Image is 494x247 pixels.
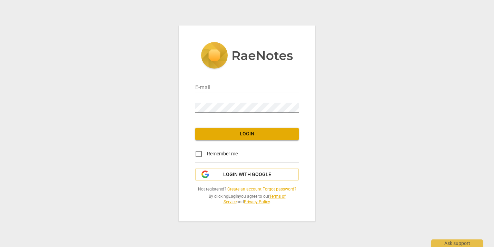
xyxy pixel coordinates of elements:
[227,187,261,192] a: Create an account
[201,42,293,70] img: 5ac2273c67554f335776073100b6d88f.svg
[228,194,239,199] b: Login
[223,171,271,178] span: Login with Google
[244,199,270,204] a: Privacy Policy
[263,187,296,192] a: Forgot password?
[207,150,238,157] span: Remember me
[201,131,293,137] span: Login
[431,239,483,247] div: Ask support
[195,128,299,140] button: Login
[195,186,299,192] span: Not registered? |
[195,168,299,181] button: Login with Google
[224,194,286,205] a: Terms of Service
[195,194,299,205] span: By clicking you agree to our and .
